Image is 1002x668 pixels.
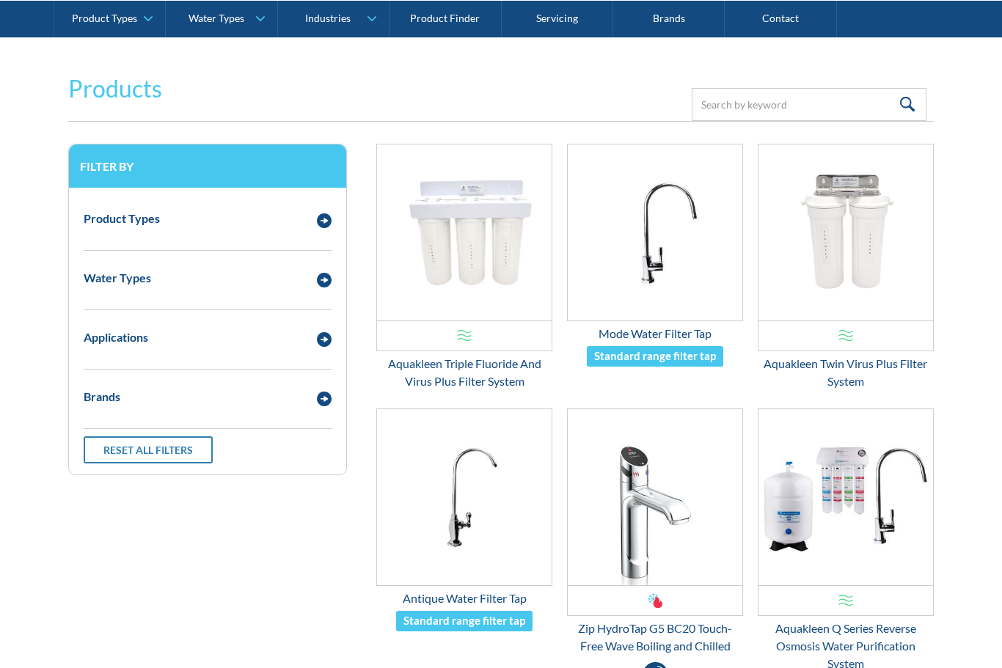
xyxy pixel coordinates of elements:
a: Aquakleen Twin Virus Plus Filter SystemAquakleen Twin Virus Plus Filter System [758,144,934,390]
img: Zip HydroTap G5 BC20 Touch-Free Wave Boiling and Chilled [568,409,742,585]
div: Applications [84,329,148,346]
div: Standard range filter tap [594,348,716,364]
div: Aquakleen Twin Virus Plus Filter System [758,355,934,390]
div: Aquakleen Triple Fluoride And Virus Plus Filter System [376,355,552,390]
div: Brands [84,388,120,405]
a: Zip HydroTap G5 BC20 Touch-Free Wave Boiling and ChilledZip HydroTap G5 BC20 Touch-Free Wave Boil... [567,408,743,655]
a: Reset all filters [84,436,213,463]
a: Aquakleen Triple Fluoride And Virus Plus Filter SystemAquakleen Triple Fluoride And Virus Plus Fi... [376,144,552,390]
div: Mode Water Filter Tap [567,325,743,342]
h2: Products [68,71,162,106]
img: Mode Water Filter Tap [568,144,742,320]
h3: Filter by [80,159,335,173]
a: Antique Water Filter TapAntique Water Filter TapStandard range filter tap [376,408,552,632]
div: Antique Water Filter Tap [376,590,552,607]
img: Antique Water Filter Tap [377,409,552,585]
div: Product Types [72,12,137,24]
a: Mode Water Filter TapMode Water Filter TapStandard range filter tap [567,144,743,367]
img: Aquakleen Twin Virus Plus Filter System [758,144,933,320]
div: Industries [305,12,351,24]
img: Aquakleen Triple Fluoride And Virus Plus Filter System [377,144,552,320]
div: Water Types [189,12,244,24]
div: Zip HydroTap G5 BC20 Touch-Free Wave Boiling and Chilled [567,620,743,655]
img: Aquakleen Q Series Reverse Osmosis Water Purification System [758,409,933,585]
input: Search by keyword [692,88,926,121]
div: Product Types [84,210,160,227]
div: Water Types [84,269,151,287]
div: Standard range filter tap [403,612,525,629]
